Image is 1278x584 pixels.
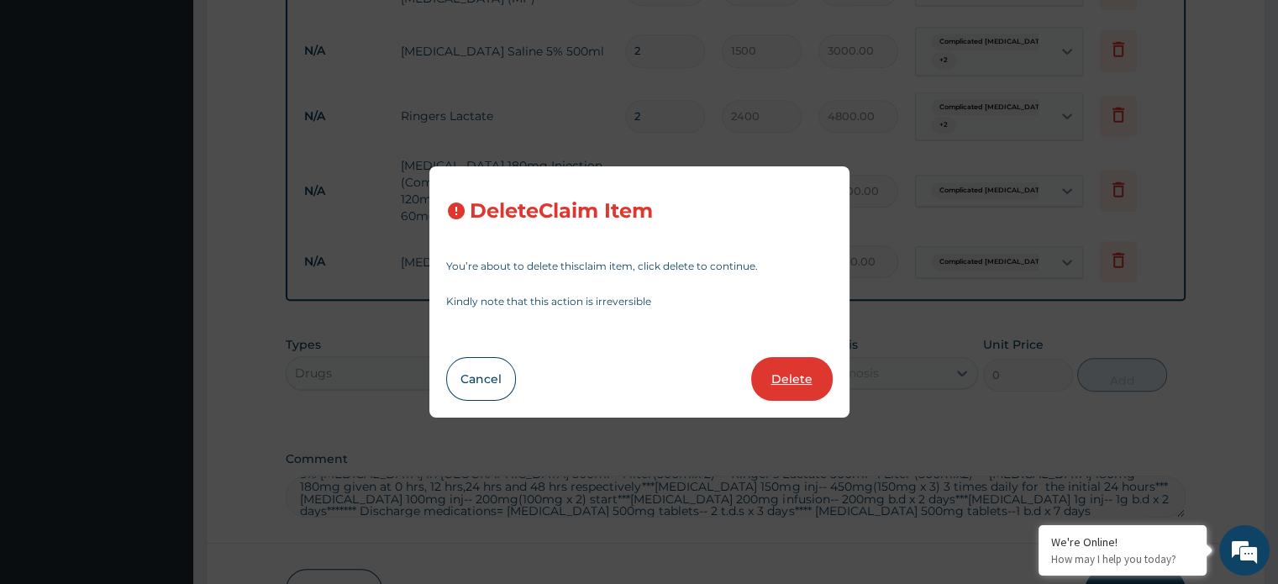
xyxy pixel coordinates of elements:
[470,200,653,223] h3: Delete Claim Item
[446,261,833,271] p: You’re about to delete this claim item , click delete to continue.
[1051,534,1194,550] div: We're Online!
[97,182,232,351] span: We're online!
[276,8,316,49] div: Minimize live chat window
[446,357,516,401] button: Cancel
[751,357,833,401] button: Delete
[8,398,320,457] textarea: Type your message and hit 'Enter'
[87,94,282,116] div: Chat with us now
[446,297,833,307] p: Kindly note that this action is irreversible
[31,84,68,126] img: d_794563401_company_1708531726252_794563401
[1051,552,1194,566] p: How may I help you today?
